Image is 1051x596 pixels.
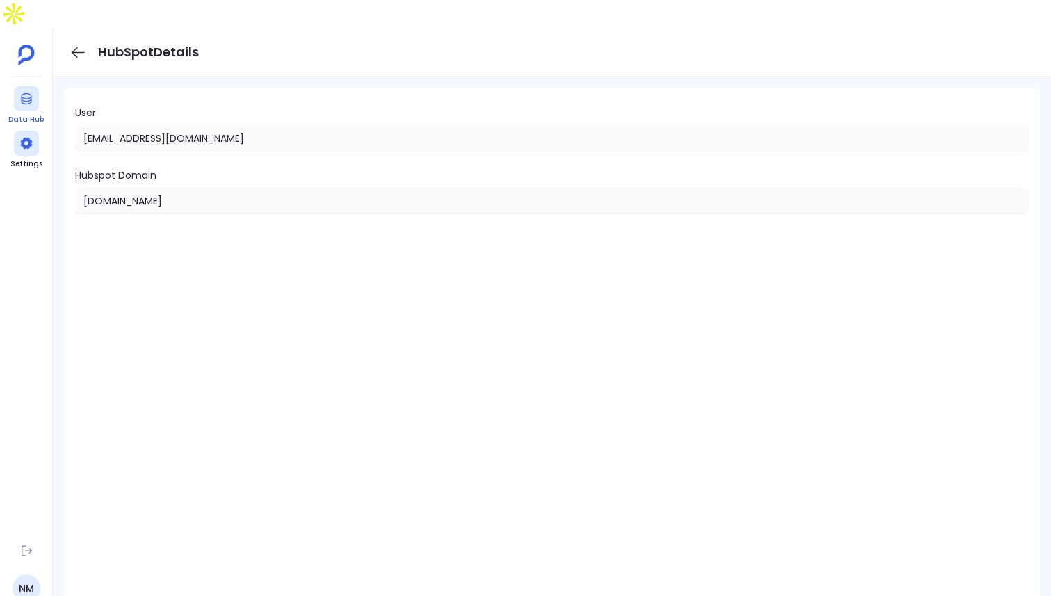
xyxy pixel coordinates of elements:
label: User [75,105,1029,151]
span: Settings [10,159,42,170]
input: Hubspot Domain [75,188,1029,214]
img: petavue logo [18,45,35,65]
input: User [75,126,1029,151]
a: Data Hub [8,86,44,125]
span: Data Hub [8,114,44,125]
h1: HubSpot Details [98,42,199,62]
a: Settings [10,131,42,170]
label: Hubspot Domain [75,168,1029,214]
